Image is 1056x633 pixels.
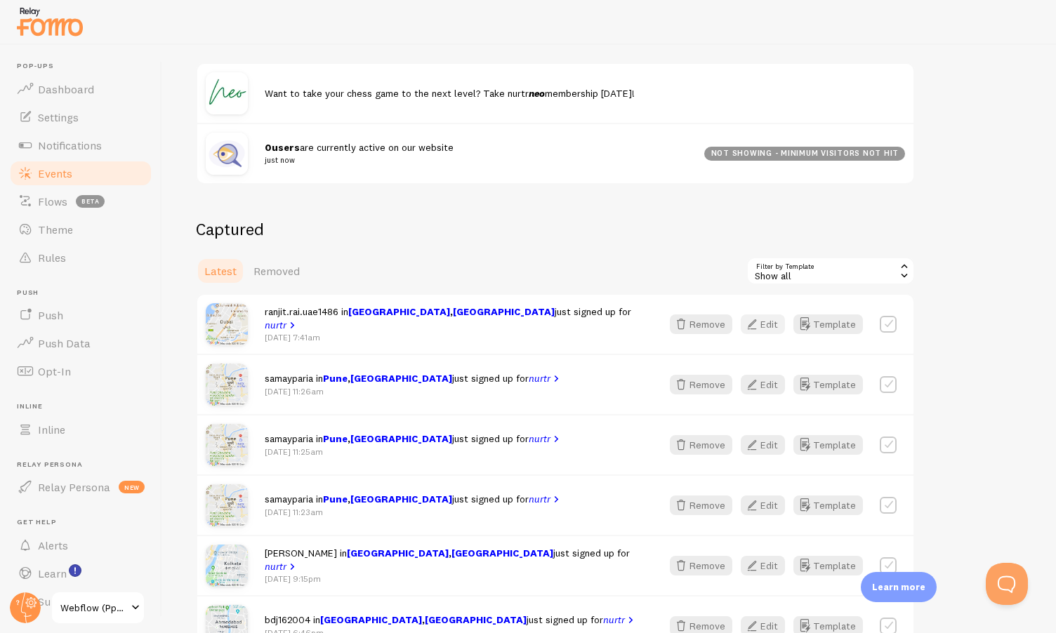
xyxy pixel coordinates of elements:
a: Edit [741,314,793,334]
span: Pune [323,372,348,385]
span: Inline [38,422,65,437]
div: Learn more [861,572,937,602]
a: Notifications [8,131,153,159]
span: ranjit.rai.uae1486 in just signed up for [265,305,631,331]
span: Webflow (Ppdev) [60,599,127,616]
span: Push [17,288,153,298]
span: Inline [17,402,153,411]
span: [GEOGRAPHIC_DATA] [350,432,452,445]
strong: , [347,547,553,559]
span: Alerts [38,538,68,552]
span: samayparia in just signed up for [265,432,562,445]
em: nurtr [265,319,286,331]
span: [GEOGRAPHIC_DATA] [451,547,553,559]
span: 0 [265,141,272,154]
a: Dashboard [8,75,153,103]
a: Inline [8,415,153,444]
a: Support [8,587,153,615]
strong: , [323,372,452,385]
span: Latest [204,264,237,278]
span: Events [38,166,72,180]
a: Relay Persona new [8,473,153,501]
p: [DATE] 11:26am [265,385,562,397]
span: Pune [323,432,348,445]
span: bdj162004 in just signed up for [265,613,637,626]
div: not showing - minimum visitors not hit [704,147,905,161]
span: Opt-In [38,364,71,378]
img: Pune-Maharashtra-India.png [206,484,248,526]
a: Template [793,435,863,455]
button: Template [793,375,863,394]
span: Removed [253,264,300,278]
span: samayparia in just signed up for [265,493,562,505]
button: Edit [741,556,785,575]
em: nurtr [529,372,550,385]
small: just now [265,154,687,166]
span: Theme [38,222,73,236]
span: [GEOGRAPHIC_DATA] [425,613,527,626]
p: [DATE] 11:23am [265,506,562,518]
a: Edit [741,495,793,515]
span: are currently active on our website [265,141,687,167]
a: Push Data [8,329,153,357]
span: Notifications [38,138,102,152]
a: Edit [741,375,793,394]
a: Theme [8,215,153,244]
p: [DATE] 11:25am [265,446,562,458]
button: Template [793,314,863,334]
span: Get Help [17,518,153,527]
strong: , [323,432,452,445]
a: Webflow (Ppdev) [51,591,145,625]
span: Want to take your chess game to the next level? Take nurtr membership [DATE]! [265,87,635,100]
a: Settings [8,103,153,131]
p: Learn more [872,580,925,594]
button: Edit [741,495,785,515]
span: samayparia in just signed up for [265,372,562,385]
img: Pune-Maharashtra-India.png [206,424,248,466]
h2: Captured [196,218,915,240]
a: Alerts [8,531,153,559]
em: nurtr [529,493,550,505]
span: [GEOGRAPHIC_DATA] [350,372,452,385]
span: beta [76,195,105,208]
em: neo [529,87,545,100]
button: Remove [670,495,732,515]
button: Remove [670,556,732,575]
a: Edit [741,556,793,575]
a: Template [793,495,863,515]
a: Latest [196,257,245,285]
img: inquiry.jpg [206,133,248,175]
span: Relay Persona [17,460,153,469]
strong: , [320,613,527,626]
span: [GEOGRAPHIC_DATA] [348,305,450,318]
button: Edit [741,375,785,394]
span: Rules [38,251,66,265]
strong: users [265,141,300,154]
a: Template [793,556,863,575]
button: Remove [670,435,732,455]
strong: , [323,493,452,505]
button: Remove [670,314,732,334]
button: Edit [741,314,785,334]
svg: <p>Watch New Feature Tutorials!</p> [69,564,81,577]
span: [GEOGRAPHIC_DATA] [350,493,452,505]
span: Pop-ups [17,62,153,71]
a: Opt-In [8,357,153,385]
img: Dubai-Dubai-United_Arab_Emirates.png [206,303,248,345]
em: nurtr [529,432,550,445]
span: Push Data [38,336,91,350]
a: Rules [8,244,153,272]
span: [PERSON_NAME] in just signed up for [265,547,630,573]
span: Relay Persona [38,480,110,494]
button: Edit [741,435,785,455]
img: fomo-relay-logo-orange.svg [15,4,85,39]
span: Flows [38,194,67,208]
a: Learn [8,559,153,587]
span: Dashboard [38,82,94,96]
span: Learn [38,566,67,580]
span: [GEOGRAPHIC_DATA] [347,547,449,559]
span: Settings [38,110,79,124]
span: [GEOGRAPHIC_DATA] [453,305,555,318]
em: nurtr [265,560,286,573]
